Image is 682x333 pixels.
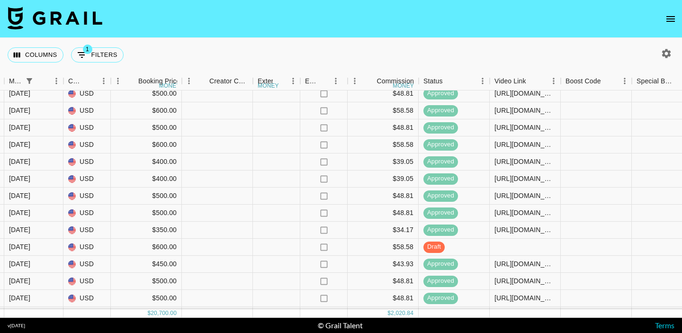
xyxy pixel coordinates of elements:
[661,9,680,28] button: open drawer
[387,309,391,317] div: $
[63,290,111,307] div: USD
[63,307,111,324] div: USD
[23,74,36,88] div: 1 active filter
[111,119,182,136] div: $500.00
[363,74,377,88] button: Sort
[147,309,151,317] div: $
[547,74,561,88] button: Menu
[159,83,180,89] div: money
[318,321,363,330] div: © Grail Talent
[63,136,111,153] div: USD
[423,208,458,217] span: approved
[9,106,30,115] div: Jul '25
[423,123,458,132] span: approved
[196,74,209,88] button: Sort
[9,72,23,90] div: Month Due
[97,74,111,88] button: Menu
[8,323,25,329] div: v [DATE]
[348,102,419,119] div: $58.58
[138,72,180,90] div: Booking Price
[9,123,30,132] div: Jul '25
[83,74,97,88] button: Sort
[348,256,419,273] div: $43.93
[9,276,30,286] div: Jul '25
[9,174,30,183] div: Jul '25
[348,153,419,171] div: $39.05
[494,293,556,303] div: https://www.tiktok.com/@tristipoopoo/video/7524133565299232031?is_from_webapp=1&sender_device=pc&...
[8,47,63,63] button: Select columns
[63,256,111,273] div: USD
[348,222,419,239] div: $34.17
[494,174,556,183] div: https://www.tiktok.com/@tristipoopoo/video/7524512849901702430?is_from_webapp=1&sender_device=pc&...
[423,89,458,98] span: approved
[526,74,539,88] button: Sort
[348,74,362,88] button: Menu
[111,171,182,188] div: $400.00
[348,119,419,136] div: $48.81
[63,171,111,188] div: USD
[318,74,332,88] button: Sort
[63,188,111,205] div: USD
[111,256,182,273] div: $450.00
[9,191,30,200] div: Jul '25
[494,276,556,286] div: https://www.tiktok.com/@tristipoopoo/video/7522940886854962462?is_from_webapp=1&sender_device=pc&...
[286,74,300,88] button: Menu
[4,72,63,90] div: Month Due
[111,153,182,171] div: $400.00
[348,307,419,324] div: $58.58
[348,273,419,290] div: $48.81
[565,72,601,90] div: Boost Code
[23,74,36,88] button: Show filters
[111,74,125,88] button: Menu
[494,89,556,98] div: https://www.tiktok.com/@tristipoopoo/video/7532295789113085214?is_from_webapp=1&sender_device=pc&...
[348,85,419,102] div: $48.81
[63,273,111,290] div: USD
[348,188,419,205] div: $48.81
[9,89,30,98] div: Jul '25
[63,239,111,256] div: USD
[329,74,343,88] button: Menu
[348,239,419,256] div: $58.58
[9,259,30,269] div: Jul '25
[494,140,556,149] div: https://www.tiktok.com/@tristipoopoo/video/7528228580484975902?is_from_webapp=1&sender_device=pc&...
[111,102,182,119] div: $600.00
[423,106,458,115] span: approved
[9,293,30,303] div: Jul '25
[377,72,414,90] div: Commission
[618,74,632,88] button: Menu
[258,83,279,89] div: money
[494,157,556,166] div: https://www.tiktok.com/@tristipoopoo/video/7523410374952095007?is_from_webapp=1&sender_device=pc&...
[423,72,443,90] div: Status
[9,225,30,234] div: Jul '25
[494,259,556,269] div: https://www.tiktok.com/@tristipoopoo/video/7533375928022387998?is_from_webapp=1&sender_device=pc&...
[111,290,182,307] div: $500.00
[9,208,30,217] div: Jul '25
[419,72,490,90] div: Status
[601,74,614,88] button: Sort
[36,74,49,88] button: Sort
[63,205,111,222] div: USD
[348,205,419,222] div: $48.81
[63,72,111,90] div: Currency
[111,307,182,324] div: $600.00
[494,123,556,132] div: https://www.tiktok.com/@tristipoopoo/video/7528172266954181919?is_from_webapp=1&sender_device=pc&...
[655,321,674,330] a: Terms
[63,222,111,239] div: USD
[182,72,253,90] div: Creator Commmission Override
[423,157,458,166] span: approved
[393,83,414,89] div: money
[111,85,182,102] div: $500.00
[8,7,102,29] img: Grail Talent
[83,45,92,54] span: 1
[300,72,348,90] div: Expenses: Remove Commission?
[111,205,182,222] div: $500.00
[182,74,196,88] button: Menu
[125,74,138,88] button: Sort
[348,171,419,188] div: $39.05
[63,119,111,136] div: USD
[63,85,111,102] div: USD
[9,242,30,252] div: Jul '25
[494,106,556,115] div: https://www.tiktok.com/@tristipoopoo/video/7532891027280055583?is_from_webapp=1&sender_device=pc&...
[494,225,556,234] div: https://www.tiktok.com/@tristipoopoo/video/7522562890696609055?is_from_webapp=1&sender_device=pc&...
[273,74,286,88] button: Sort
